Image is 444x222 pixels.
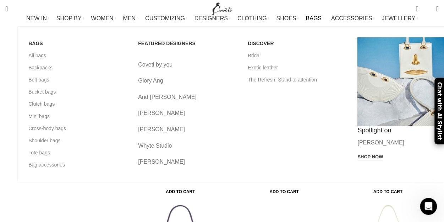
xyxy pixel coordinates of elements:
[161,185,200,198] span: Add to cart
[331,11,375,26] a: ACCESSORIES
[416,4,422,9] span: 0
[28,159,127,171] a: Bag accessories
[368,185,407,198] a: Add to cart: “Edition Duo Black Canvas Bag”
[237,15,267,22] span: CLOTHING
[248,40,274,47] span: DISCOVER
[28,40,43,47] span: BAGS
[424,2,431,16] div: My Wishlist
[210,5,234,11] a: Site logo
[138,60,237,69] a: Coveti by you
[276,15,296,22] span: SHOES
[145,11,187,26] a: CUSTOMIZING
[28,86,127,98] a: Bucket bags
[425,7,431,12] span: 0
[138,125,237,134] a: [PERSON_NAME]
[248,74,347,86] a: The Refresh: Stand to attention
[138,109,237,118] a: [PERSON_NAME]
[28,134,127,147] a: Shoulder bags
[194,15,228,22] span: DESIGNERS
[91,15,113,22] span: WOMEN
[194,11,230,26] a: DESIGNERS
[138,141,237,150] a: Whyte Studio
[306,15,321,22] span: BAGS
[420,198,437,215] iframe: Intercom live chat
[28,122,127,134] a: Cross-body bags
[91,11,116,26] a: WOMEN
[331,15,372,22] span: ACCESSORIES
[382,15,415,22] span: JEWELLERY
[161,185,200,198] a: Add to cart: “Edition Textured Chalk Bag”
[2,2,11,16] a: Search
[237,11,269,26] a: CLOTHING
[28,62,127,74] a: Backpacks
[28,147,127,159] a: Tote bags
[264,185,303,198] span: Add to cart
[26,11,49,26] a: NEW IN
[123,11,138,26] a: MEN
[56,15,82,22] span: SHOP BY
[138,157,237,166] a: [PERSON_NAME]
[138,92,237,102] a: And [PERSON_NAME]
[145,15,185,22] span: CUSTOMIZING
[248,49,347,62] a: Bridal
[276,11,298,26] a: SHOES
[138,76,237,85] a: Glory Ang
[138,40,196,47] span: FEATURED DESIGNERS
[368,185,407,198] span: Add to cart
[306,11,324,26] a: BAGS
[56,11,84,26] a: SHOP BY
[357,154,383,160] a: Shop now
[264,185,303,198] a: Add to cart: “Edition Duo Taupe Canvas Bag”
[123,15,136,22] span: MEN
[28,110,127,122] a: Mini bags
[2,11,442,40] div: Main navigation
[248,62,347,74] a: Exotic leather
[28,98,127,110] a: Clutch bags
[26,15,47,22] span: NEW IN
[382,11,418,26] a: JEWELLERY
[412,2,422,16] a: 0
[28,49,127,62] a: All bags
[28,74,127,86] a: Belt bags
